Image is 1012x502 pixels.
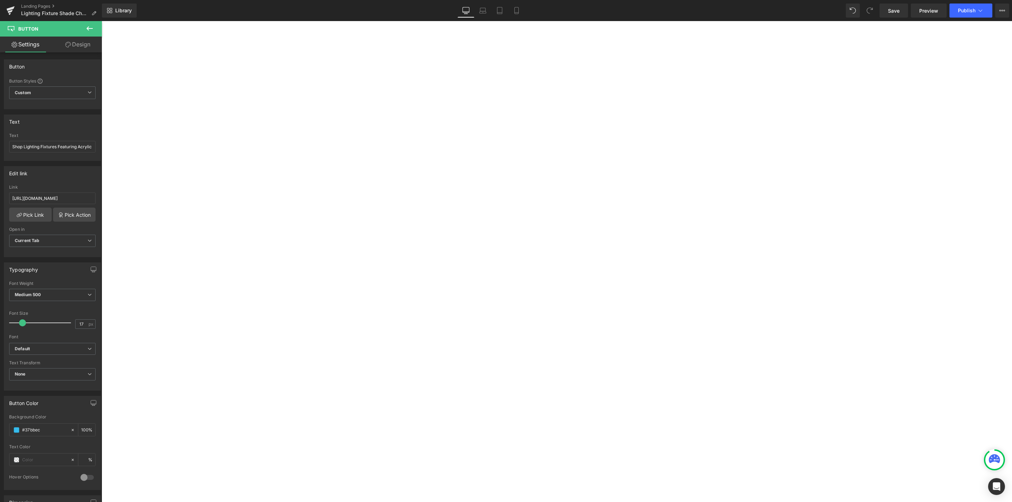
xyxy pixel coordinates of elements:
[508,4,525,18] a: Mobile
[474,4,491,18] a: Laptop
[9,396,38,406] div: Button Color
[78,454,95,466] div: %
[15,238,40,243] b: Current Tab
[9,281,96,286] div: Font Weight
[491,4,508,18] a: Tablet
[102,4,137,18] a: New Library
[78,424,95,436] div: %
[9,334,96,339] div: Font
[9,263,38,273] div: Typography
[9,78,96,84] div: Button Styles
[888,7,900,14] span: Save
[995,4,1009,18] button: More
[9,60,25,70] div: Button
[9,185,96,190] div: Link
[15,292,41,297] b: Medium 500
[9,167,28,176] div: Edit link
[9,208,52,222] a: Pick Link
[89,322,95,326] span: px
[863,4,877,18] button: Redo
[9,360,96,365] div: Text Transform
[15,371,26,377] b: None
[9,193,96,204] input: https://your-shop.myshopify.com
[22,426,67,434] input: Color
[9,415,96,419] div: Background Color
[911,4,947,18] a: Preview
[21,4,102,9] a: Landing Pages
[458,4,474,18] a: Desktop
[22,456,67,464] input: Color
[52,37,103,52] a: Design
[9,115,20,125] div: Text
[115,7,132,14] span: Library
[9,133,96,138] div: Text
[9,444,96,449] div: Text Color
[53,208,96,222] a: Pick Action
[919,7,938,14] span: Preview
[15,346,30,352] i: Default
[18,26,38,32] span: Button
[988,478,1005,495] div: Open Intercom Messenger
[846,4,860,18] button: Undo
[958,8,975,13] span: Publish
[15,90,31,96] b: Custom
[9,311,96,316] div: Font Size
[21,11,89,16] span: Lighting Fixture Shade Characteristics
[949,4,992,18] button: Publish
[9,227,96,232] div: Open in
[9,474,73,482] div: Hover Options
